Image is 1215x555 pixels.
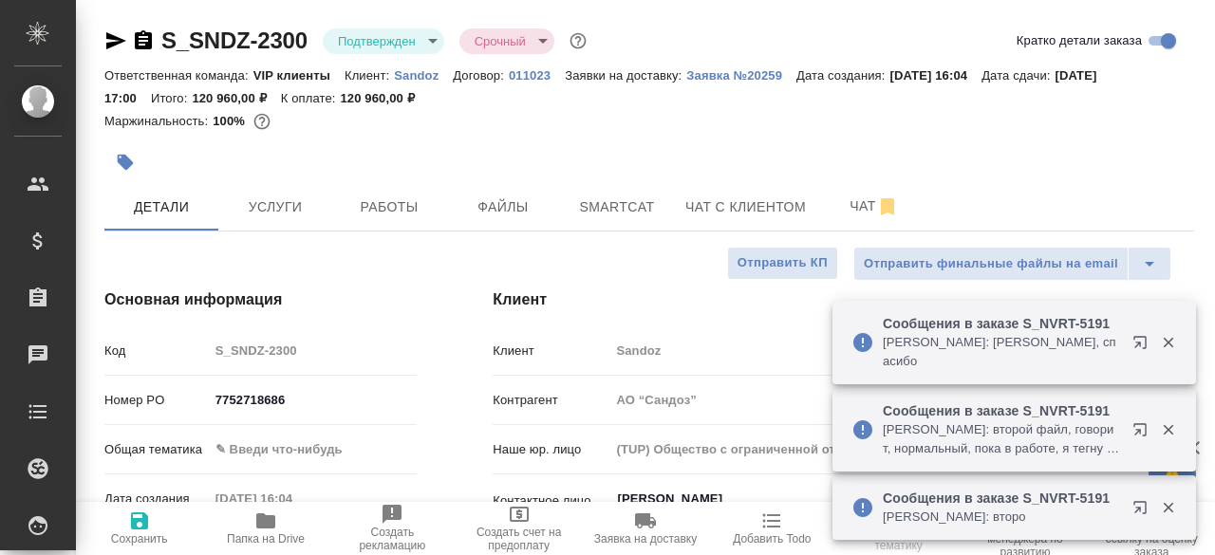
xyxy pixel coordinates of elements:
[151,91,192,105] p: Итого:
[340,91,428,105] p: 120 960,00 ₽
[493,391,609,410] p: Контрагент
[509,66,565,83] a: 011023
[582,502,708,555] button: Заявка на доставку
[104,29,127,52] button: Скопировать ссылку для ЯМессенджера
[209,386,418,414] input: ✎ Введи что-нибудь
[883,508,1120,527] p: [PERSON_NAME]: второ
[829,194,920,218] span: Чат
[566,28,590,53] button: Доп статусы указывают на важность/срочность заказа
[890,68,982,83] p: [DATE] 16:04
[281,91,341,105] p: К оплате:
[116,195,207,219] span: Детали
[469,33,532,49] button: Срочный
[104,391,209,410] p: Номер PO
[329,502,456,555] button: Создать рекламацию
[132,29,155,52] button: Скопировать ссылку
[493,342,609,361] p: Клиент
[192,91,280,105] p: 120 960,00 ₽
[111,532,168,546] span: Сохранить
[104,490,209,509] p: Дата создания
[853,247,1129,281] button: Отправить финальные файлы на email
[456,502,582,555] button: Создать счет на предоплату
[209,485,375,512] input: Пустое поле
[104,141,146,183] button: Добавить тэг
[332,33,421,49] button: Подтвержден
[341,526,444,552] span: Создать рекламацию
[685,195,806,219] span: Чат с клиентом
[686,66,796,85] button: Заявка №20259
[509,68,565,83] p: 011023
[104,342,209,361] p: Код
[1149,499,1187,516] button: Закрыть
[394,68,453,83] p: Sandoz
[344,195,435,219] span: Работы
[1149,421,1187,438] button: Закрыть
[883,489,1120,508] p: Сообщения в заказе S_NVRT-5191
[104,68,253,83] p: Ответственная команда:
[209,434,418,466] div: ✎ Введи что-нибудь
[609,386,1194,414] input: Пустое поле
[876,195,899,218] svg: Отписаться
[161,28,308,53] a: S_SNDZ-2300
[796,68,889,83] p: Дата создания:
[493,288,1194,311] h4: Клиент
[394,66,453,83] a: Sandoz
[981,68,1055,83] p: Дата сдачи:
[594,532,697,546] span: Заявка на доставку
[1121,411,1167,456] button: Открыть в новой вкладке
[686,68,796,83] p: Заявка №20259
[609,435,1194,463] input: Пустое поле
[104,114,213,128] p: Маржинальность:
[253,68,345,83] p: VIP клиенты
[230,195,321,219] span: Услуги
[227,532,305,546] span: Папка на Drive
[493,440,609,459] p: Наше юр. лицо
[213,114,250,128] p: 100%
[709,502,835,555] button: Добавить Todo
[883,420,1120,458] p: [PERSON_NAME]: второй файл, говорит, нормальный, пока в работе, я тегну тебя как положу)
[76,502,202,555] button: Сохранить
[864,253,1118,275] span: Отправить финальные файлы на email
[459,28,554,54] div: Подтвержден
[467,526,570,552] span: Создать счет на предоплату
[883,314,1120,333] p: Сообщения в заказе S_NVRT-5191
[104,288,417,311] h4: Основная информация
[345,68,394,83] p: Клиент:
[565,68,686,83] p: Заявки на доставку:
[493,491,609,510] p: Контактное лицо
[202,502,328,555] button: Папка на Drive
[1121,324,1167,369] button: Открыть в новой вкладке
[209,337,418,364] input: Пустое поле
[1121,489,1167,534] button: Открыть в новой вкладке
[571,195,663,219] span: Smartcat
[1017,31,1142,50] span: Кратко детали заказа
[883,333,1120,371] p: [PERSON_NAME]: [PERSON_NAME], спасибо
[215,440,395,459] div: ✎ Введи что-нибудь
[609,337,1194,364] input: Пустое поле
[883,401,1120,420] p: Сообщения в заказе S_NVRT-5191
[727,247,838,280] button: Отправить КП
[250,109,274,134] button: 0.00 RUB;
[1149,334,1187,351] button: Закрыть
[453,68,509,83] p: Договор:
[733,532,811,546] span: Добавить Todo
[738,252,828,274] span: Отправить КП
[853,247,1171,281] div: split button
[458,195,549,219] span: Файлы
[323,28,444,54] div: Подтвержден
[104,440,209,459] p: Общая тематика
